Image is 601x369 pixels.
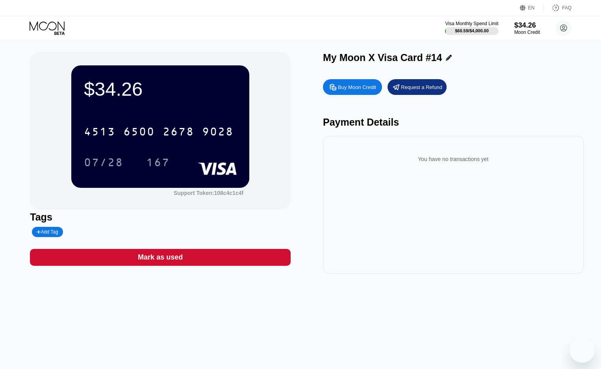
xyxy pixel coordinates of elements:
div: EN [528,5,535,11]
div: My Moon X Visa Card #14 [323,52,442,63]
div: EN [520,4,544,12]
div: $34.26 [84,78,237,100]
iframe: Button to launch messaging window [569,337,595,363]
div: 4513650026789028 [79,122,238,141]
div: 07/28 [84,157,123,170]
div: Buy Moon Credit [338,84,376,91]
div: Request a Refund [388,79,447,95]
div: You have no transactions yet [329,148,577,170]
div: $34.26 [514,21,540,30]
div: 167 [140,152,176,172]
div: 2678 [163,126,194,139]
div: Visa Monthly Spend Limit [445,21,498,26]
div: Mark as used [138,253,183,262]
div: Add Tag [37,229,58,235]
div: Support Token: 108c4c1c4f [174,190,243,196]
div: 4513 [84,126,115,139]
div: Mark as used [30,249,291,266]
div: FAQ [562,5,571,11]
div: Support Token:108c4c1c4f [174,190,243,196]
div: Add Tag [32,227,63,237]
div: 9028 [202,126,234,139]
div: Payment Details [323,117,584,128]
div: 167 [146,157,170,170]
div: Visa Monthly Spend Limit$60.59/$4,000.00 [445,21,498,35]
div: 07/28 [78,152,129,172]
div: $60.59 / $4,000.00 [455,28,489,33]
div: Tags [30,211,291,223]
div: $34.26Moon Credit [514,21,540,35]
div: Request a Refund [401,84,442,91]
div: 6500 [123,126,155,139]
div: Buy Moon Credit [323,79,382,95]
div: Moon Credit [514,30,540,35]
div: FAQ [544,4,571,12]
